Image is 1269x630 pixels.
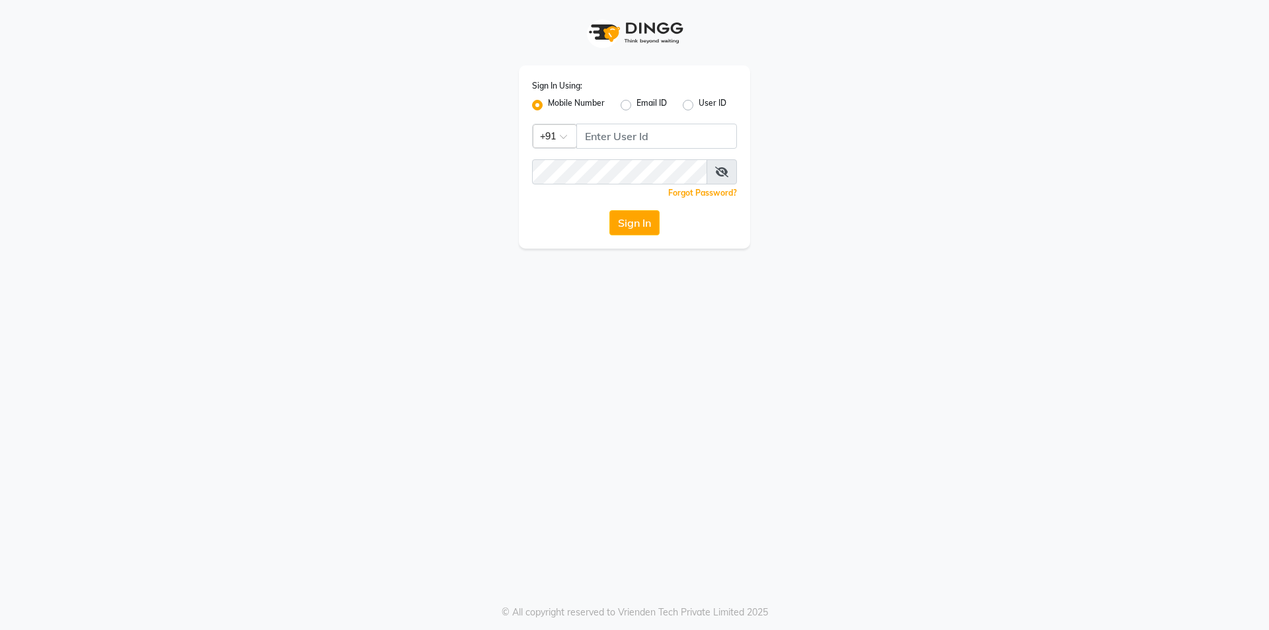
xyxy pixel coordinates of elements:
a: Forgot Password? [668,188,737,198]
img: logo1.svg [582,13,687,52]
input: Username [576,124,737,149]
label: Email ID [636,97,667,113]
button: Sign In [609,210,660,235]
label: User ID [699,97,726,113]
label: Mobile Number [548,97,605,113]
label: Sign In Using: [532,80,582,92]
input: Username [532,159,707,184]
